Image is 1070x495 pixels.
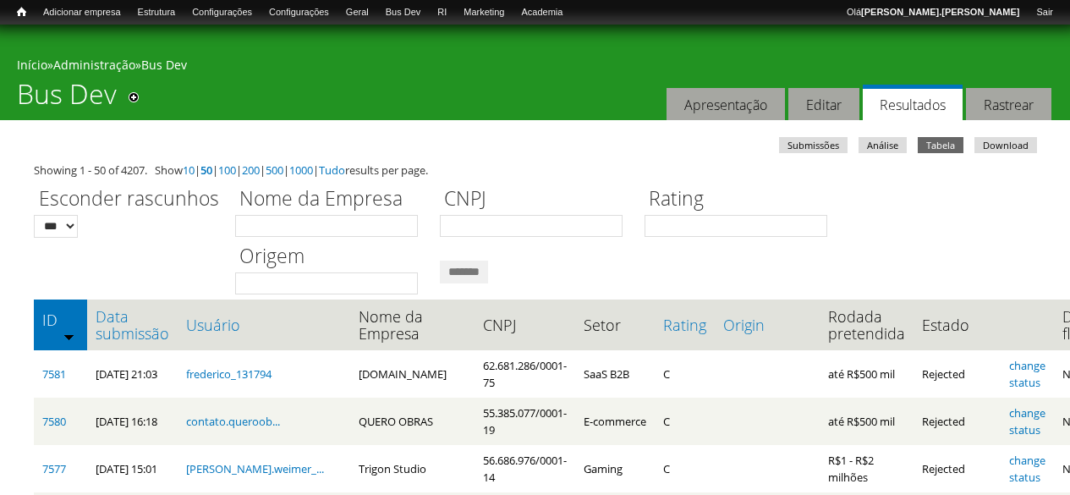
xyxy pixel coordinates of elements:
[429,4,455,21] a: RI
[655,398,715,445] td: C
[974,137,1037,153] a: Download
[42,414,66,429] a: 7580
[235,242,429,272] label: Origem
[235,184,429,215] label: Nome da Empresa
[200,162,212,178] a: 50
[34,184,224,215] label: Esconder rascunhos
[645,184,838,215] label: Rating
[575,445,655,492] td: Gaming
[820,300,914,350] th: Rodada pretendida
[655,350,715,398] td: C
[440,184,634,215] label: CNPJ
[859,137,907,153] a: Análise
[667,88,785,121] a: Apresentação
[723,316,811,333] a: Origin
[141,57,187,73] a: Bus Dev
[17,6,26,18] span: Início
[289,162,313,178] a: 1000
[96,308,169,342] a: Data submissão
[186,414,280,429] a: contato.queroob...
[663,316,706,333] a: Rating
[455,4,513,21] a: Marketing
[129,4,184,21] a: Estrutura
[42,311,79,328] a: ID
[861,7,1019,17] strong: [PERSON_NAME].[PERSON_NAME]
[34,162,1036,179] div: Showing 1 - 50 of 4207. Show | | | | | | results per page.
[242,162,260,178] a: 200
[575,300,655,350] th: Setor
[35,4,129,21] a: Adicionar empresa
[377,4,430,21] a: Bus Dev
[184,4,261,21] a: Configurações
[17,57,47,73] a: Início
[475,398,575,445] td: 55.385.077/0001-19
[914,445,1001,492] td: Rejected
[918,137,963,153] a: Tabela
[42,461,66,476] a: 7577
[914,398,1001,445] td: Rejected
[186,461,324,476] a: [PERSON_NAME].weimer_...
[1009,358,1045,390] a: change status
[1028,4,1062,21] a: Sair
[475,300,575,350] th: CNPJ
[350,300,475,350] th: Nome da Empresa
[575,398,655,445] td: E-commerce
[350,445,475,492] td: Trigon Studio
[337,4,377,21] a: Geral
[820,350,914,398] td: até R$500 mil
[17,78,117,120] h1: Bus Dev
[8,4,35,20] a: Início
[1009,453,1045,485] a: change status
[820,445,914,492] td: R$1 - R$2 milhões
[655,445,715,492] td: C
[266,162,283,178] a: 500
[53,57,135,73] a: Administração
[186,316,342,333] a: Usuário
[513,4,571,21] a: Academia
[914,300,1001,350] th: Estado
[87,350,178,398] td: [DATE] 21:03
[350,350,475,398] td: [DOMAIN_NAME]
[87,398,178,445] td: [DATE] 16:18
[779,137,848,153] a: Submissões
[186,366,272,382] a: frederico_131794
[319,162,345,178] a: Tudo
[966,88,1051,121] a: Rastrear
[87,445,178,492] td: [DATE] 15:01
[863,85,963,121] a: Resultados
[820,398,914,445] td: até R$500 mil
[838,4,1028,21] a: Olá[PERSON_NAME].[PERSON_NAME]
[914,350,1001,398] td: Rejected
[350,398,475,445] td: QUERO OBRAS
[475,350,575,398] td: 62.681.286/0001-75
[63,331,74,342] img: ordem crescente
[17,57,1053,78] div: » »
[1009,405,1045,437] a: change status
[261,4,337,21] a: Configurações
[575,350,655,398] td: SaaS B2B
[42,366,66,382] a: 7581
[788,88,859,121] a: Editar
[475,445,575,492] td: 56.686.976/0001-14
[218,162,236,178] a: 100
[183,162,195,178] a: 10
